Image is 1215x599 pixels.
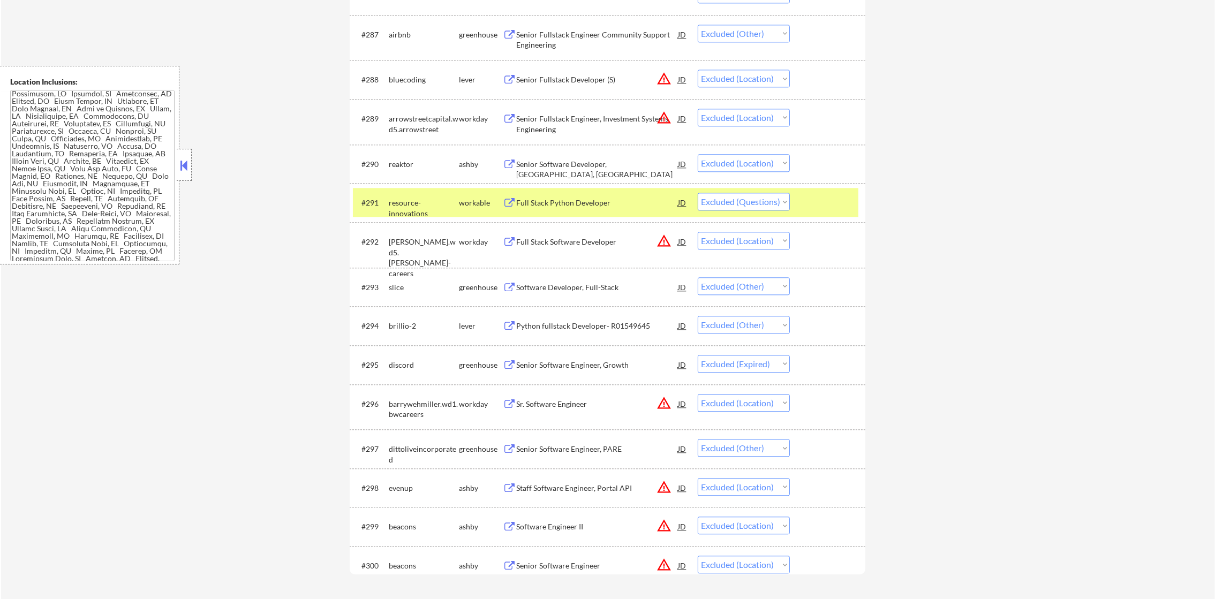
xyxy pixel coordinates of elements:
[677,517,688,536] div: JD
[459,113,503,124] div: workday
[677,232,688,251] div: JD
[516,483,678,494] div: Staff Software Engineer, Portal API
[10,77,175,87] div: Location Inclusions:
[389,113,459,134] div: arrowstreetcapital.wd5.arrowstreet
[459,237,503,247] div: workday
[389,74,459,85] div: bluecoding
[516,29,678,50] div: Senior Fullstack Engineer Community Support Engineering
[656,518,671,533] button: warning_amber
[389,321,459,331] div: brillio-2
[677,316,688,335] div: JD
[361,198,380,208] div: #291
[516,321,678,331] div: Python fullstack Developer- R01549645
[459,521,503,532] div: ashby
[516,560,678,571] div: Senior Software Engineer
[516,74,678,85] div: Senior Fullstack Developer (S)
[389,29,459,40] div: airbnb
[677,70,688,89] div: JD
[677,277,688,297] div: JD
[389,198,459,218] div: resource-innovations
[361,560,380,571] div: #300
[459,74,503,85] div: lever
[361,483,380,494] div: #298
[516,159,678,180] div: Senior Software Developer, [GEOGRAPHIC_DATA], [GEOGRAPHIC_DATA]
[656,110,671,125] button: warning_amber
[656,480,671,495] button: warning_amber
[389,159,459,170] div: reaktor
[361,360,380,370] div: #295
[459,560,503,571] div: ashby
[656,557,671,572] button: warning_amber
[389,444,459,465] div: dittoliveincorporated
[677,355,688,374] div: JD
[459,29,503,40] div: greenhouse
[389,237,459,278] div: [PERSON_NAME].wd5.[PERSON_NAME]-careers
[677,439,688,458] div: JD
[389,399,459,420] div: barrywehmiller.wd1.bwcareers
[656,71,671,86] button: warning_amber
[459,360,503,370] div: greenhouse
[361,159,380,170] div: #290
[677,109,688,128] div: JD
[459,321,503,331] div: lever
[677,478,688,497] div: JD
[516,113,678,134] div: Senior Fullstack Engineer, Investment Systems Engineering
[389,360,459,370] div: discord
[656,396,671,411] button: warning_amber
[459,198,503,208] div: workable
[389,521,459,532] div: beacons
[459,282,503,293] div: greenhouse
[459,159,503,170] div: ashby
[516,360,678,370] div: Senior Software Engineer, Growth
[361,321,380,331] div: #294
[361,74,380,85] div: #288
[361,399,380,410] div: #296
[361,113,380,124] div: #289
[361,521,380,532] div: #299
[361,237,380,247] div: #292
[516,444,678,454] div: Senior Software Engineer, PARE
[677,25,688,44] div: JD
[677,154,688,173] div: JD
[656,233,671,248] button: warning_amber
[459,483,503,494] div: ashby
[516,282,678,293] div: Software Developer, Full-Stack
[516,237,678,247] div: Full Stack Software Developer
[389,282,459,293] div: slice
[459,399,503,410] div: workday
[677,193,688,212] div: JD
[361,29,380,40] div: #287
[389,483,459,494] div: evenup
[459,444,503,454] div: greenhouse
[516,399,678,410] div: Sr. Software Engineer
[361,444,380,454] div: #297
[677,556,688,575] div: JD
[516,198,678,208] div: Full Stack Python Developer
[516,521,678,532] div: Software Engineer II
[361,282,380,293] div: #293
[677,394,688,413] div: JD
[389,560,459,571] div: beacons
